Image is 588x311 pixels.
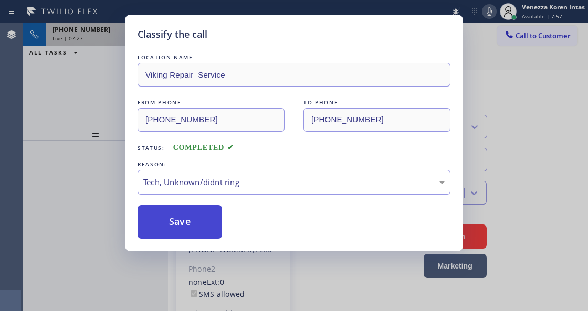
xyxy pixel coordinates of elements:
[138,205,222,239] button: Save
[138,108,285,132] input: From phone
[138,52,450,63] div: LOCATION NAME
[143,176,445,188] div: Tech, Unknown/didnt ring
[138,97,285,108] div: FROM PHONE
[138,27,207,41] h5: Classify the call
[173,144,234,152] span: COMPLETED
[138,144,165,152] span: Status:
[138,159,450,170] div: REASON:
[303,97,450,108] div: TO PHONE
[303,108,450,132] input: To phone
